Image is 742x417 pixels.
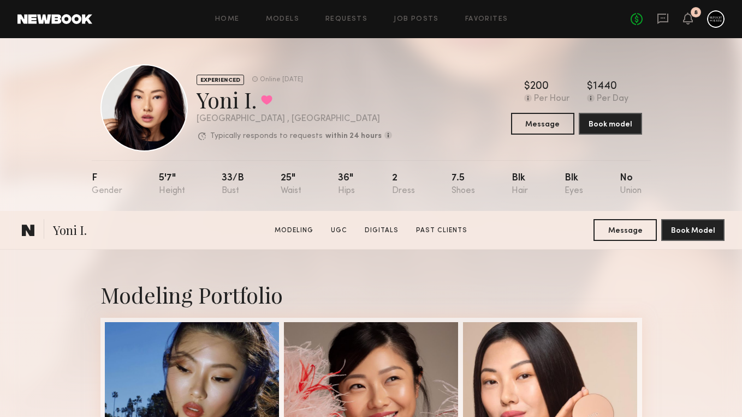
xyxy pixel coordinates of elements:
[565,173,583,196] div: Blk
[534,94,569,104] div: Per Hour
[197,85,392,114] div: Yoni I.
[53,222,87,241] span: Yoni I.
[325,16,367,23] a: Requests
[394,16,439,23] a: Job Posts
[222,173,244,196] div: 33/b
[197,114,392,124] div: [GEOGRAPHIC_DATA] , [GEOGRAPHIC_DATA]
[92,173,122,196] div: F
[392,173,415,196] div: 2
[327,226,352,235] a: UGC
[338,173,355,196] div: 36"
[694,10,698,16] div: 8
[579,113,642,135] button: Book model
[270,226,318,235] a: Modeling
[661,225,725,234] a: Book Model
[197,75,244,85] div: EXPERIENCED
[159,173,185,196] div: 5'7"
[260,76,303,83] div: Online [DATE]
[100,280,642,309] div: Modeling Portfolio
[465,16,508,23] a: Favorites
[266,16,299,23] a: Models
[325,132,382,140] b: within 24 hours
[587,81,593,92] div: $
[661,219,725,241] button: Book Model
[281,173,301,196] div: 25"
[452,173,475,196] div: 7.5
[593,219,657,241] button: Message
[524,81,530,92] div: $
[360,226,403,235] a: Digitals
[597,94,628,104] div: Per Day
[620,173,642,196] div: No
[412,226,472,235] a: Past Clients
[593,81,617,92] div: 1440
[512,173,528,196] div: Blk
[210,132,323,140] p: Typically responds to requests
[530,81,549,92] div: 200
[215,16,240,23] a: Home
[511,113,574,135] button: Message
